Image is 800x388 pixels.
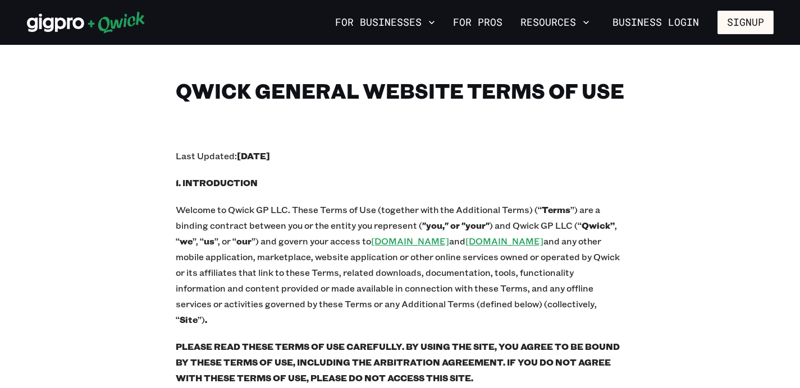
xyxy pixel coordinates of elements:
a: [DOMAIN_NAME] [465,235,543,247]
b: [DATE] [237,150,270,161]
a: [DOMAIN_NAME] [371,235,449,247]
b: Site [180,313,198,325]
a: For Pros [449,13,507,32]
b: "you," or "your" [422,219,490,231]
b: our [236,235,252,247]
button: Resources [516,13,594,32]
b: 1. INTRODUCTION [176,177,258,188]
p: Welcome to Qwick GP LLC. These Terms of Use (together with the Additional Terms) (“ ”) are a bind... [176,202,625,327]
b: Terms [542,204,570,215]
a: Business Login [603,11,708,34]
b: . [205,313,207,325]
button: Signup [717,11,774,34]
b: we [180,235,193,247]
p: Last Updated: [176,148,625,164]
b: Qwick” [582,219,615,231]
b: us [204,235,214,247]
h1: Qwick General Website Terms of Use [176,78,625,103]
button: For Businesses [331,13,440,32]
b: PLEASE READ THESE TERMS OF USE CAREFULLY. BY USING THE SITE, YOU AGREE TO BE BOUND BY THESE TERMS... [176,340,620,384]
